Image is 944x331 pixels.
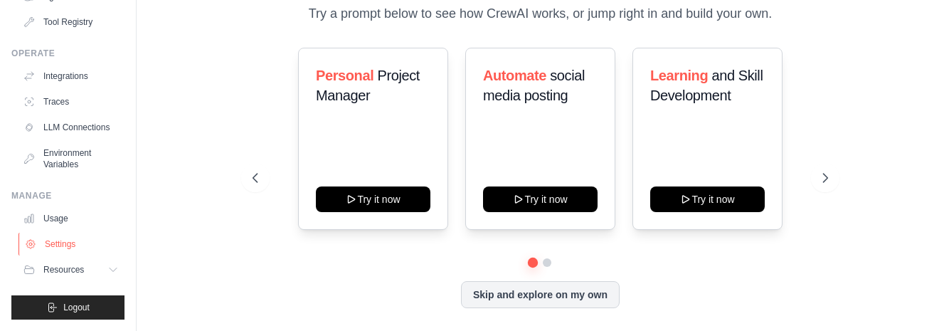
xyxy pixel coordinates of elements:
[11,48,124,59] div: Operate
[316,68,373,83] span: Personal
[17,142,124,176] a: Environment Variables
[483,186,598,212] button: Try it now
[18,233,126,256] a: Settings
[17,207,124,230] a: Usage
[11,190,124,201] div: Manage
[17,11,124,33] a: Tool Registry
[316,68,420,103] span: Project Manager
[483,68,546,83] span: Automate
[650,68,763,103] span: and Skill Development
[11,295,124,320] button: Logout
[17,90,124,113] a: Traces
[650,186,765,212] button: Try it now
[17,116,124,139] a: LLM Connections
[17,65,124,88] a: Integrations
[301,4,779,24] p: Try a prompt below to see how CrewAI works, or jump right in and build your own.
[316,186,430,212] button: Try it now
[17,258,124,281] button: Resources
[650,68,708,83] span: Learning
[63,302,90,313] span: Logout
[43,264,84,275] span: Resources
[461,281,620,308] button: Skip and explore on my own
[873,263,944,331] iframe: Chat Widget
[483,68,585,103] span: social media posting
